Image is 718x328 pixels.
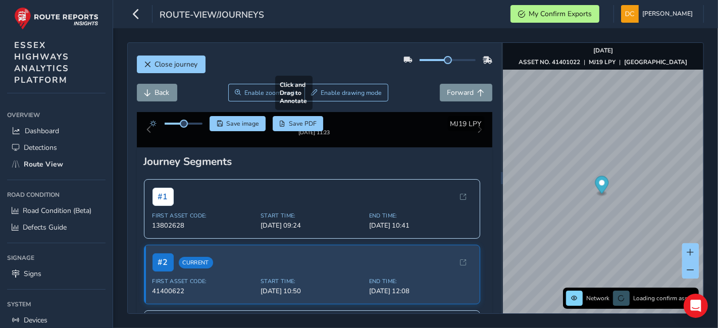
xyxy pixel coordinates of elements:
strong: [DATE] [593,46,613,54]
a: Dashboard [7,123,106,139]
span: Signs [24,269,41,279]
button: [PERSON_NAME] [621,5,696,23]
span: Enable drawing mode [321,89,382,97]
div: System [7,297,106,312]
a: Road Condition (Beta) [7,202,106,219]
button: Draw [304,84,389,101]
a: Signs [7,265,106,282]
span: # 2 [152,261,174,280]
button: Back [137,84,177,101]
div: Journey Segments [144,162,485,177]
div: Open Intercom Messenger [684,294,708,318]
span: Close journey [155,60,198,69]
span: Current [179,265,213,277]
span: route-view/journeys [160,9,264,23]
div: Signage [7,250,106,265]
img: diamond-layout [621,5,639,23]
span: Network [586,294,609,302]
span: [DATE] 12:08 [369,295,472,304]
span: Save PDF [289,120,317,128]
span: [PERSON_NAME] [642,5,693,23]
span: 13802628 [152,229,255,238]
span: First Asset Code: [152,220,255,228]
span: First Asset Code: [152,286,255,293]
button: Forward [440,84,492,101]
span: Defects Guide [23,223,67,232]
span: 41400622 [152,295,255,304]
button: My Confirm Exports [510,5,599,23]
button: PDF [273,116,324,131]
span: Start Time: [261,220,363,228]
span: Save image [226,120,259,128]
div: | | [519,58,688,66]
div: Overview [7,107,106,123]
span: Forward [447,88,474,97]
span: ESSEX HIGHWAYS ANALYTICS PLATFORM [14,39,69,86]
span: Devices [24,315,47,325]
strong: [GEOGRAPHIC_DATA] [625,58,688,66]
button: Zoom [228,84,304,101]
span: End Time: [369,286,472,293]
span: My Confirm Exports [529,9,592,19]
span: [DATE] 10:50 [261,295,363,304]
span: Route View [24,159,63,169]
button: Close journey [137,56,206,73]
span: Dashboard [25,126,59,136]
span: # 1 [152,196,174,214]
div: Road Condition [7,187,106,202]
span: [DATE] 10:41 [369,229,472,238]
span: End Time: [369,220,472,228]
strong: ASSET NO. 41401022 [519,58,581,66]
span: Loading confirm assets [633,294,696,302]
a: Defects Guide [7,219,106,236]
span: MJ19 LPY [450,119,482,129]
a: Detections [7,139,106,156]
div: [DATE] 11:23 [284,137,345,144]
span: Detections [24,143,57,152]
span: [DATE] 09:24 [261,229,363,238]
strong: MJ19 LPY [589,58,616,66]
span: Back [155,88,170,97]
img: Thumbnail frame [284,127,345,137]
div: Map marker [595,176,609,197]
span: Road Condition (Beta) [23,206,91,215]
button: Save [210,116,266,131]
img: rr logo [14,7,98,30]
span: Start Time: [261,286,363,293]
a: Route View [7,156,106,173]
span: Enable zoom mode [244,89,298,97]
